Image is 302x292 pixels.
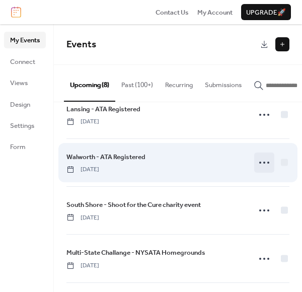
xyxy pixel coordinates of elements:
span: [DATE] [66,165,99,174]
button: Past (100+) [115,65,159,100]
span: [DATE] [66,261,99,270]
span: Views [10,78,28,88]
a: Lansing - ATA Registered [66,104,140,115]
span: Events [66,35,96,54]
span: Settings [10,121,34,131]
a: My Events [4,32,46,48]
a: South Shore - Shoot for the Cure charity event [66,199,201,210]
img: logo [11,7,21,18]
a: My Account [197,7,233,17]
a: Views [4,75,46,91]
span: Design [10,100,30,110]
a: Design [4,96,46,112]
span: My Events [10,35,40,45]
button: Upgrade🚀 [241,4,291,20]
span: [DATE] [66,117,99,126]
span: Upgrade 🚀 [246,8,286,18]
button: Upcoming (8) [64,65,115,101]
button: Recurring [159,65,199,100]
span: [DATE] [66,213,99,223]
a: Form [4,138,46,155]
span: My Account [197,8,233,18]
span: Contact Us [156,8,189,18]
a: Settings [4,117,46,133]
a: Multi-State Challange - NYSATA Homegrounds [66,247,205,258]
button: Submissions [199,65,248,100]
a: Walworth - ATA Registered [66,152,145,163]
a: Contact Us [156,7,189,17]
span: South Shore - Shoot for the Cure charity event [66,200,201,210]
span: Lansing - ATA Registered [66,104,140,114]
span: Form [10,142,26,152]
span: Connect [10,57,35,67]
span: Walworth - ATA Registered [66,152,145,162]
a: Connect [4,53,46,69]
span: Multi-State Challange - NYSATA Homegrounds [66,248,205,258]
